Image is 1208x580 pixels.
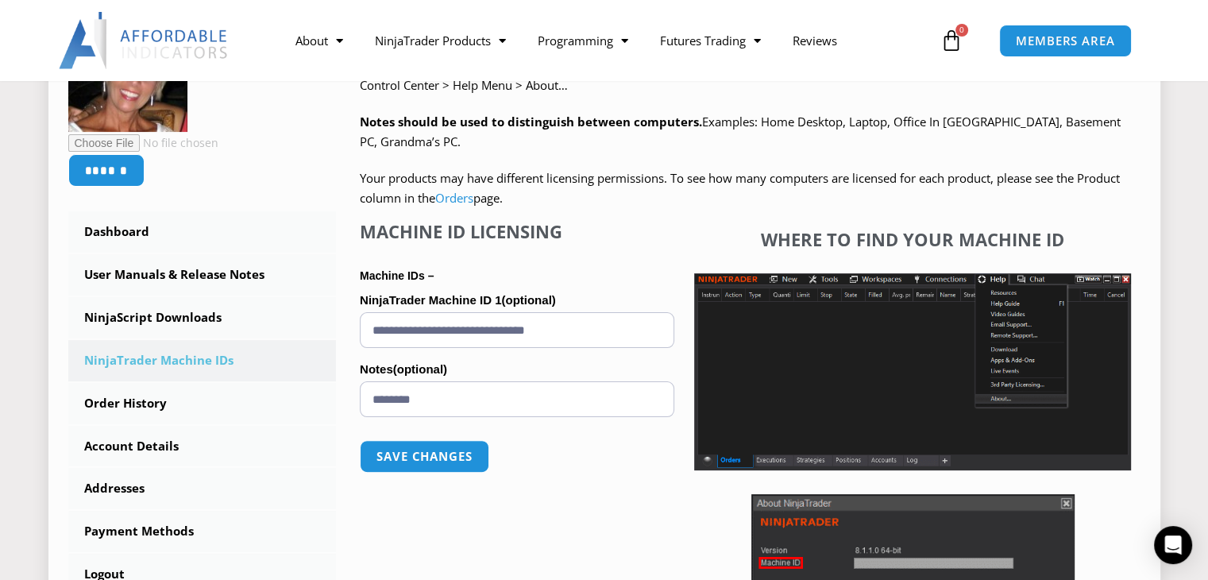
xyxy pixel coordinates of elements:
div: Open Intercom Messenger [1154,526,1192,564]
span: MEMBERS AREA [1016,35,1115,47]
strong: Notes should be used to distinguish between computers. [360,114,702,130]
span: Your products may have different licensing permissions. To see how many computers are licensed fo... [360,170,1120,207]
a: Futures Trading [644,22,777,59]
a: MEMBERS AREA [999,25,1132,57]
span: (optional) [393,362,447,376]
a: Orders [435,190,473,206]
a: Reviews [777,22,853,59]
a: Dashboard [68,211,337,253]
h4: Machine ID Licensing [360,221,674,242]
a: Order History [68,383,337,424]
strong: Machine IDs – [360,269,434,282]
a: 0 [917,17,986,64]
span: (optional) [501,293,555,307]
label: NinjaTrader Machine ID 1 [360,288,674,312]
a: NinjaTrader Machine IDs [68,340,337,381]
a: Account Details [68,426,337,467]
a: NinjaScript Downloads [68,297,337,338]
label: Notes [360,358,674,381]
span: Examples: Home Desktop, Laptop, Office In [GEOGRAPHIC_DATA], Basement PC, Grandma’s PC. [360,114,1121,150]
button: Save changes [360,440,489,473]
span: 0 [955,24,968,37]
nav: Menu [280,22,936,59]
img: LogoAI | Affordable Indicators – NinjaTrader [59,12,230,69]
a: NinjaTrader Products [359,22,522,59]
a: Addresses [68,468,337,509]
a: Payment Methods [68,511,337,552]
a: User Manuals & Release Notes [68,254,337,296]
a: Programming [522,22,644,59]
a: About [280,22,359,59]
img: Screenshot 2025-01-17 1155544 | Affordable Indicators – NinjaTrader [694,273,1131,470]
h4: Where to find your Machine ID [694,229,1131,249]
